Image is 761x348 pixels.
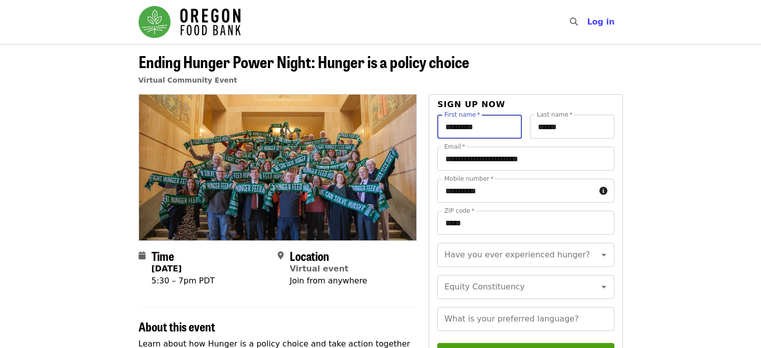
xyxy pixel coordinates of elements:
[139,6,241,38] img: Oregon Food Bank - Home
[437,211,614,235] input: ZIP code
[444,176,493,182] label: Mobile number
[139,76,237,84] a: Virtual Community Event
[152,264,182,273] strong: [DATE]
[139,251,146,260] i: calendar icon
[278,251,284,260] i: map-marker-alt icon
[152,275,215,287] div: 5:30 – 7pm PDT
[437,307,614,331] input: What is your preferred language?
[290,276,367,285] span: Join from anywhere
[139,95,417,240] img: Ending Hunger Power Night: Hunger is a policy choice organized by Oregon Food Bank
[587,17,614,27] span: Log in
[537,112,572,118] label: Last name
[599,186,607,196] i: circle-info icon
[444,112,480,118] label: First name
[152,247,174,264] span: Time
[437,115,522,139] input: First name
[579,12,622,32] button: Log in
[437,100,505,109] span: Sign up now
[290,264,349,273] a: Virtual event
[570,17,578,27] i: search icon
[290,247,329,264] span: Location
[437,179,595,203] input: Mobile number
[530,115,614,139] input: Last name
[597,280,611,294] button: Open
[584,10,592,34] input: Search
[444,208,474,214] label: ZIP code
[444,144,465,150] label: Email
[139,50,469,73] span: Ending Hunger Power Night: Hunger is a policy choice
[437,147,614,171] input: Email
[139,317,215,335] span: About this event
[597,248,611,262] button: Open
